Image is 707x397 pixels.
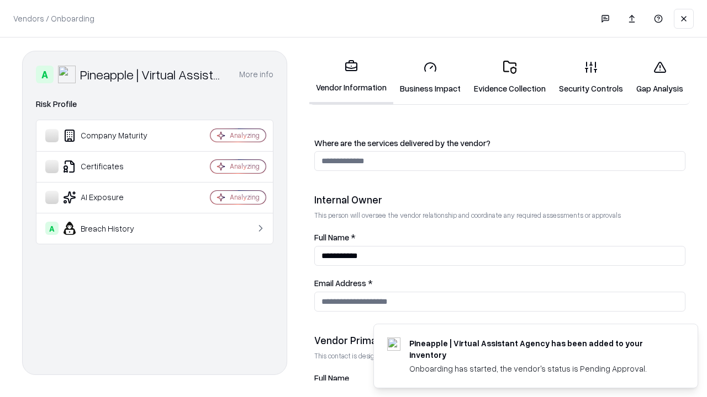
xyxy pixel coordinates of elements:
label: Email Address * [314,279,685,287]
img: Pineapple | Virtual Assistant Agency [58,66,76,83]
div: A [36,66,54,83]
div: Analyzing [230,192,260,202]
div: Breach History [45,222,177,235]
div: Onboarding has started, the vendor's status is Pending Approval. [409,363,671,374]
div: A [45,222,59,235]
div: Internal Owner [314,193,685,206]
a: Vendor Information [309,51,393,104]
div: Certificates [45,160,177,173]
a: Security Controls [552,52,630,103]
label: Full Name * [314,233,685,242]
a: Business Impact [393,52,467,103]
a: Gap Analysis [630,52,690,103]
label: Full Name [314,374,685,382]
div: AI Exposure [45,191,177,204]
p: This person will oversee the vendor relationship and coordinate any required assessments or appro... [314,211,685,220]
div: Company Maturity [45,129,177,142]
div: Pineapple | Virtual Assistant Agency has been added to your inventory [409,337,671,361]
img: trypineapple.com [387,337,400,351]
a: Evidence Collection [467,52,552,103]
div: Analyzing [230,131,260,140]
p: Vendors / Onboarding [13,13,94,24]
div: Pineapple | Virtual Assistant Agency [80,66,226,83]
div: Vendor Primary Contact [314,334,685,347]
label: Where are the services delivered by the vendor? [314,139,685,147]
p: This contact is designated to receive the assessment request from Shift [314,351,685,361]
div: Analyzing [230,162,260,171]
div: Risk Profile [36,98,273,111]
button: More info [239,65,273,84]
